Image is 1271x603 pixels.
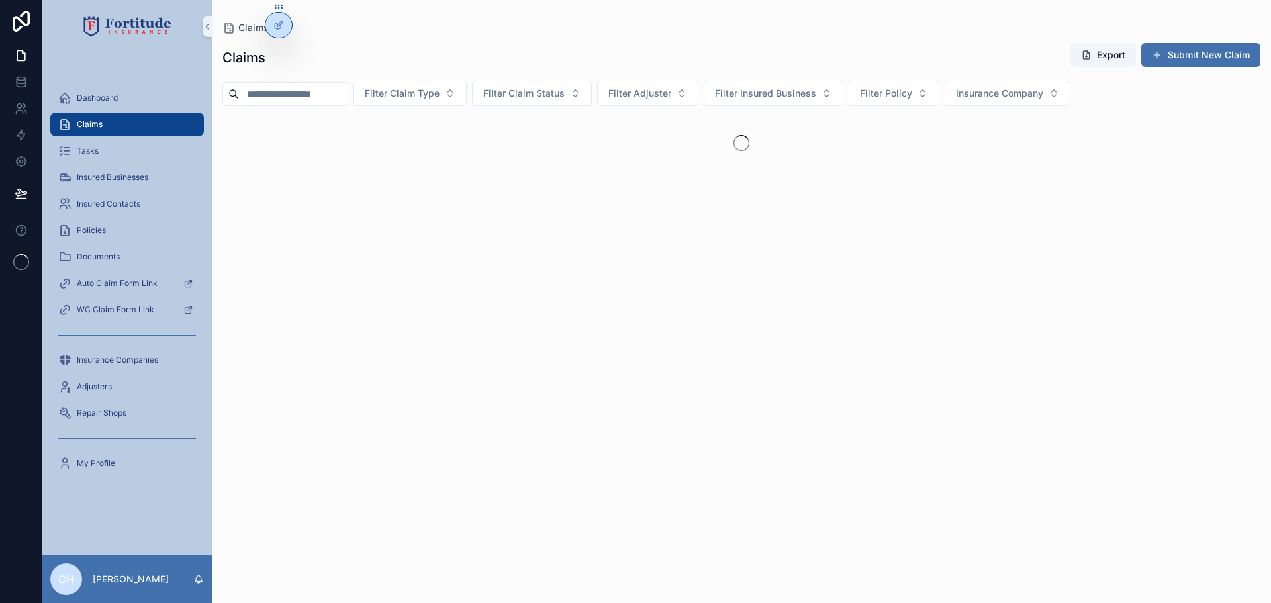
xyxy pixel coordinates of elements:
[1070,43,1136,67] button: Export
[50,348,204,372] a: Insurance Companies
[77,93,118,103] span: Dashboard
[77,252,120,262] span: Documents
[50,192,204,216] a: Insured Contacts
[50,113,204,136] a: Claims
[222,21,269,34] a: Claims
[77,146,99,156] span: Tasks
[715,87,816,100] span: Filter Insured Business
[50,139,204,163] a: Tasks
[238,21,269,34] span: Claims
[50,165,204,189] a: Insured Businesses
[77,119,103,130] span: Claims
[50,218,204,242] a: Policies
[472,81,592,106] button: Select Button
[50,375,204,398] a: Adjusters
[50,298,204,322] a: WC Claim Form Link
[77,172,148,183] span: Insured Businesses
[77,278,158,289] span: Auto Claim Form Link
[77,199,140,209] span: Insured Contacts
[42,53,212,492] div: scrollable content
[50,245,204,269] a: Documents
[1141,43,1260,67] button: Submit New Claim
[945,81,1070,106] button: Select Button
[608,87,671,100] span: Filter Adjuster
[83,16,171,37] img: App logo
[353,81,467,106] button: Select Button
[50,271,204,295] a: Auto Claim Form Link
[77,408,126,418] span: Repair Shops
[50,86,204,110] a: Dashboard
[77,355,158,365] span: Insurance Companies
[77,458,115,469] span: My Profile
[93,573,169,586] p: [PERSON_NAME]
[77,304,154,315] span: WC Claim Form Link
[597,81,698,106] button: Select Button
[956,87,1043,100] span: Insurance Company
[50,451,204,475] a: My Profile
[483,87,565,100] span: Filter Claim Status
[222,48,265,67] h1: Claims
[77,225,106,236] span: Policies
[77,381,112,392] span: Adjusters
[58,571,74,587] span: CH
[50,401,204,425] a: Repair Shops
[849,81,939,106] button: Select Button
[365,87,440,100] span: Filter Claim Type
[860,87,912,100] span: Filter Policy
[704,81,843,106] button: Select Button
